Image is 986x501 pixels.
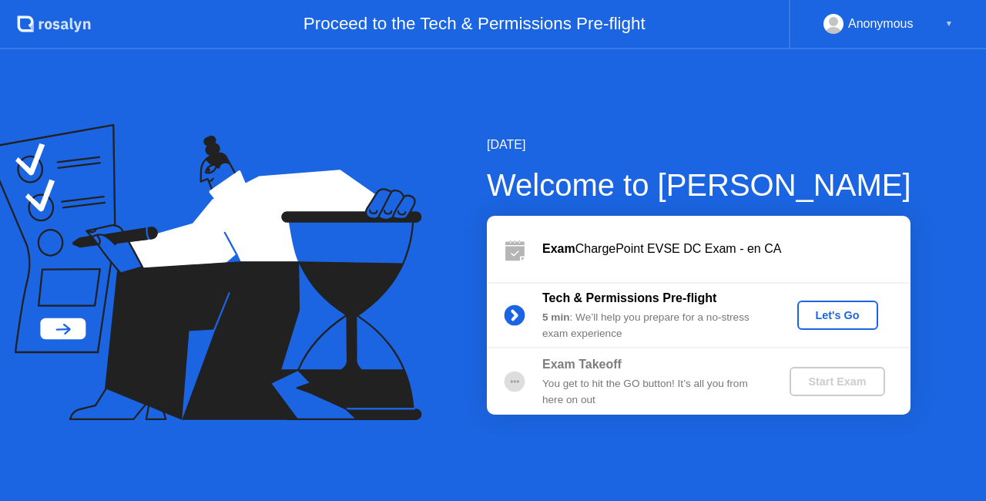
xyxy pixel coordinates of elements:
b: Exam Takeoff [542,358,622,371]
div: ChargePoint EVSE DC Exam - en CA [542,240,911,258]
div: You get to hit the GO button! It’s all you from here on out [542,376,764,408]
div: Welcome to [PERSON_NAME] [487,162,911,208]
b: Exam [542,242,575,255]
div: : We’ll help you prepare for a no-stress exam experience [542,310,764,341]
div: Anonymous [848,14,914,34]
b: 5 min [542,311,570,323]
div: [DATE] [487,136,911,154]
div: Let's Go [803,309,872,321]
button: Start Exam [790,367,884,396]
button: Let's Go [797,301,878,330]
div: ▼ [945,14,953,34]
div: Start Exam [796,375,878,388]
b: Tech & Permissions Pre-flight [542,291,716,304]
